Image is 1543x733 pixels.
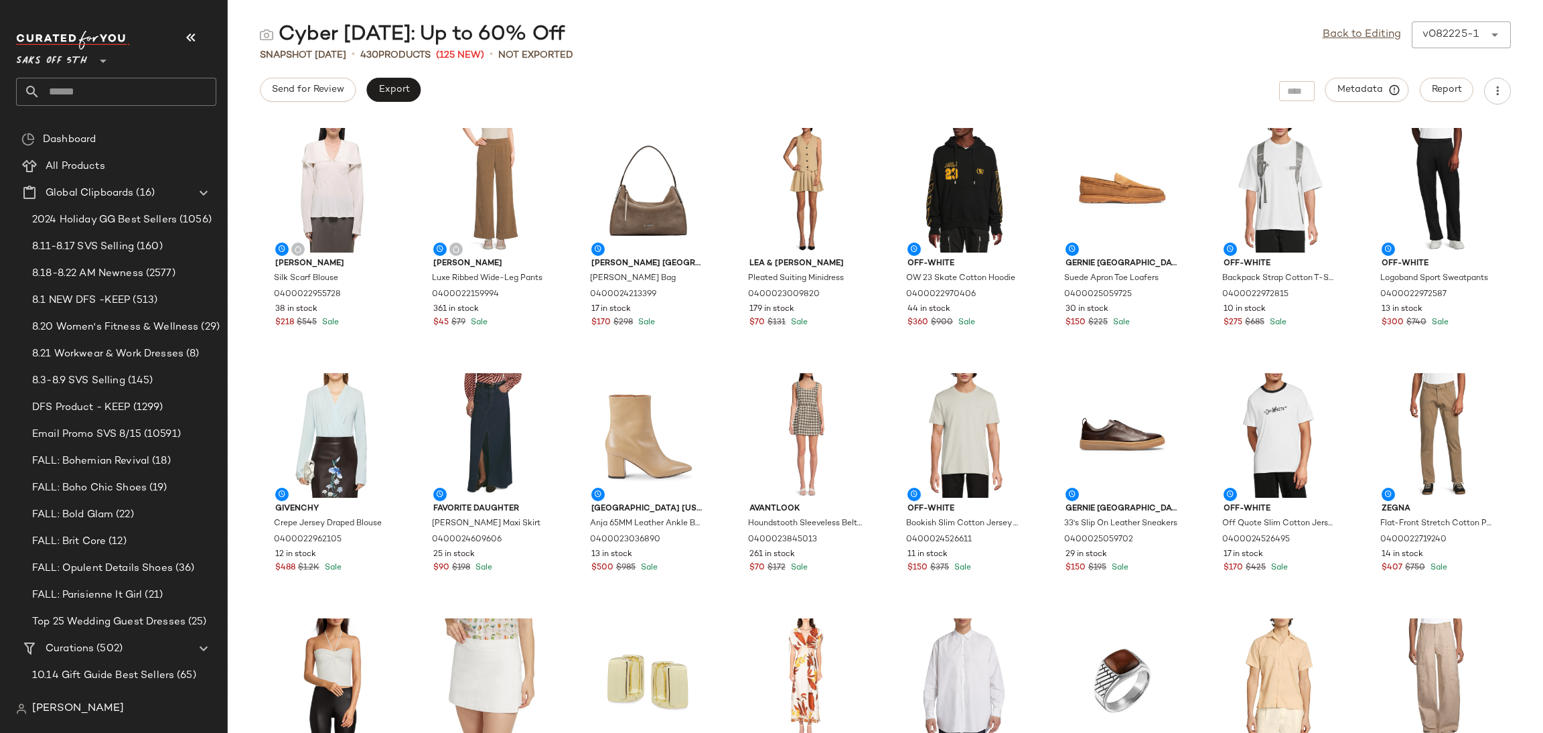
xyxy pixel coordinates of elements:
[739,128,874,253] img: 0400023009820_TAN
[1066,304,1108,316] span: 30 in stock
[432,534,502,546] span: 0400024609606
[294,245,302,253] img: svg%3e
[433,562,449,574] span: $90
[591,304,631,316] span: 17 in stock
[319,318,339,327] span: Sale
[260,48,346,62] span: Snapshot [DATE]
[113,507,134,523] span: (22)
[106,534,127,549] span: (12)
[1429,318,1449,327] span: Sale
[1380,518,1494,530] span: Flat-Front Stretch Cotton Pants
[46,159,105,174] span: All Products
[473,563,492,572] span: Sale
[423,373,558,498] img: 0400024609606
[142,588,163,603] span: (21)
[32,320,198,335] span: 8.20 Women's Fitness & Wellness
[275,304,317,316] span: 38 in stock
[638,563,658,572] span: Sale
[1066,562,1086,574] span: $150
[32,212,177,228] span: 2024 Holiday GG Best Sellers
[590,289,656,301] span: 0400024213399
[748,273,844,285] span: Pleated Suiting Minidress
[46,186,133,201] span: Global Clipboards
[167,695,188,710] span: (61)
[32,454,149,469] span: FALL: Bohemian Revival
[133,186,155,201] span: (16)
[275,317,294,329] span: $218
[468,318,488,327] span: Sale
[906,273,1015,285] span: OW 23 Skate Cotton Hoodie
[1405,562,1425,574] span: $750
[32,507,113,523] span: FALL: Bold Glam
[616,562,636,574] span: $985
[906,289,976,301] span: 0400022970406
[360,50,378,60] span: 430
[432,289,499,301] span: 0400022159994
[767,562,786,574] span: $172
[748,534,817,546] span: 0400023845013
[32,480,147,496] span: FALL: Boho Chic Shoes
[788,563,808,572] span: Sale
[32,588,142,603] span: FALL: Parisienne It Girl
[1380,273,1488,285] span: Logoband Sport Sweatpants
[1380,534,1447,546] span: 0400022719240
[352,47,355,63] span: •
[432,518,540,530] span: [PERSON_NAME] Maxi Skirt
[1246,562,1266,574] span: $425
[1224,549,1263,561] span: 17 in stock
[1055,128,1190,253] img: 0400025059725
[274,289,341,301] span: 0400022955728
[1420,78,1473,102] button: Report
[32,293,130,308] span: 8.1 NEW DFS -KEEP
[749,503,863,515] span: Avantlook
[907,258,1021,270] span: Off-White
[260,21,565,48] div: Cyber [DATE]: Up to 60% Off
[322,563,342,572] span: Sale
[265,373,400,498] img: 0400022962105_FROST
[297,317,317,329] span: $545
[32,668,174,683] span: 10.14 Gift Guide Best Sellers
[275,549,316,561] span: 12 in stock
[1224,503,1337,515] span: Off-White
[1382,562,1402,574] span: $407
[141,427,181,442] span: (10591)
[32,534,106,549] span: FALL: Brit Core
[274,273,338,285] span: Silk Scarf Blouse
[1382,549,1423,561] span: 14 in stock
[436,48,484,62] span: (125 New)
[749,317,765,329] span: $70
[749,562,765,574] span: $70
[46,641,94,657] span: Curations
[1382,317,1404,329] span: $300
[590,273,676,285] span: [PERSON_NAME] Bag
[1064,289,1132,301] span: 0400025059725
[433,317,449,329] span: $45
[260,78,356,102] button: Send for Review
[1224,562,1243,574] span: $170
[906,518,1020,530] span: Bookish Slim Cotton Jersey T-Shirt
[1066,503,1179,515] span: Gernie [GEOGRAPHIC_DATA]
[952,563,971,572] span: Sale
[1222,518,1336,530] span: Off Quote Slim Cotton Jersey Ringer T-Shirt
[275,503,389,515] span: Givenchy
[1066,317,1086,329] span: $150
[749,549,795,561] span: 261 in stock
[43,132,96,147] span: Dashboard
[32,427,141,442] span: Email Promo SVS 8/15
[1222,289,1289,301] span: 0400022972815
[1267,318,1287,327] span: Sale
[260,28,273,42] img: svg%3e
[298,562,319,574] span: $1.2K
[378,84,409,95] span: Export
[147,480,167,496] span: (19)
[1088,317,1108,329] span: $225
[32,346,183,362] span: 8.21 Workwear & Work Dresses
[1110,318,1130,327] span: Sale
[1064,518,1177,530] span: 33's Slip On Leather Sneakers
[1064,273,1159,285] span: Suede Apron Toe Loafers
[591,503,705,515] span: [GEOGRAPHIC_DATA] [US_STATE]
[1382,304,1422,316] span: 13 in stock
[498,48,573,62] span: Not Exported
[906,534,972,546] span: 0400024526611
[16,31,130,50] img: cfy_white_logo.C9jOOHJF.svg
